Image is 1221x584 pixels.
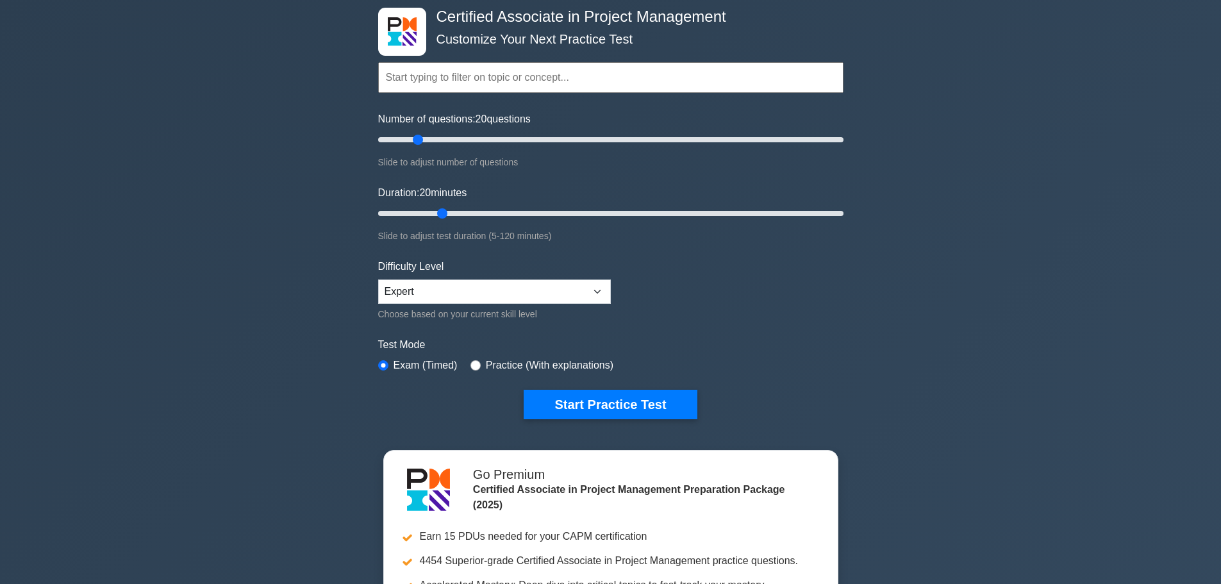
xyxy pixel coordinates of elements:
div: Slide to adjust number of questions [378,154,843,170]
span: 20 [476,113,487,124]
input: Start typing to filter on topic or concept... [378,62,843,93]
div: Slide to adjust test duration (5-120 minutes) [378,228,843,244]
div: Choose based on your current skill level [378,306,611,322]
label: Exam (Timed) [394,358,458,373]
label: Number of questions: questions [378,112,531,127]
label: Test Mode [378,337,843,353]
button: Start Practice Test [524,390,697,419]
label: Duration: minutes [378,185,467,201]
h4: Certified Associate in Project Management [431,8,781,26]
label: Difficulty Level [378,259,444,274]
span: 20 [419,187,431,198]
label: Practice (With explanations) [486,358,613,373]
